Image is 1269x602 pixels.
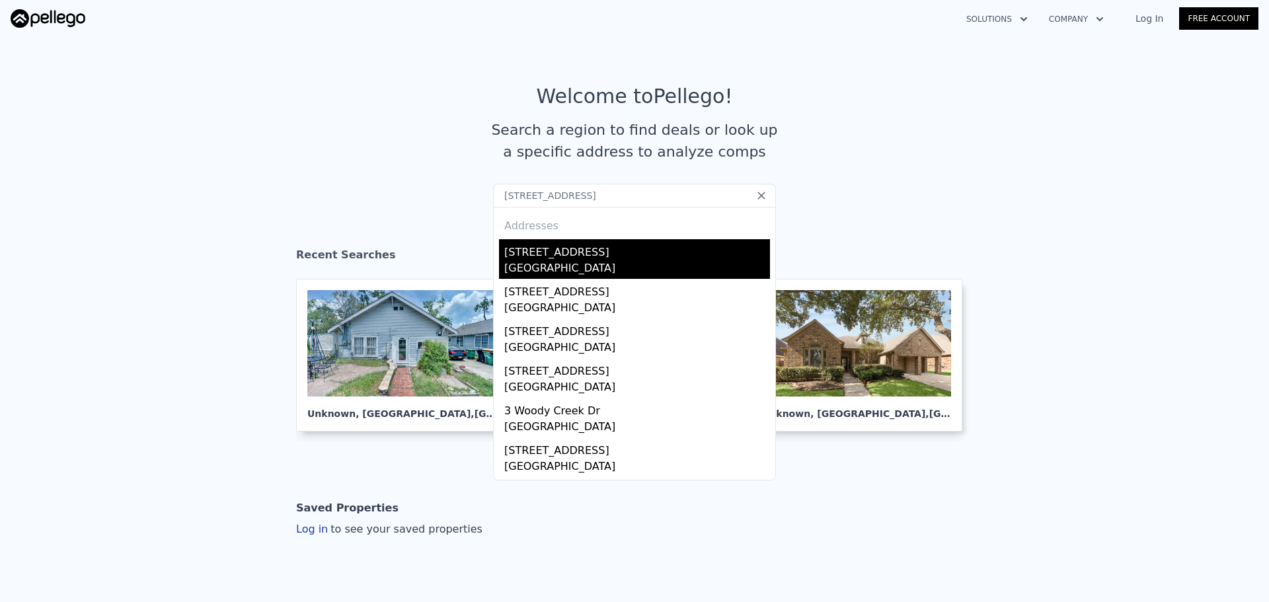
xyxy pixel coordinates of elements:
div: Recent Searches [296,237,973,279]
div: [STREET_ADDRESS] [504,279,770,300]
div: Search a region to find deals or look up a specific address to analyze comps [486,119,783,163]
div: Unknown , [GEOGRAPHIC_DATA] [762,396,951,420]
div: 3 Woody Creek Dr [504,398,770,419]
a: Log In [1120,12,1179,25]
span: , [GEOGRAPHIC_DATA] 77406 [925,408,1073,419]
a: Unknown, [GEOGRAPHIC_DATA],[GEOGRAPHIC_DATA] 77406 [751,279,973,432]
span: , [GEOGRAPHIC_DATA] 77009 [471,408,618,419]
div: [GEOGRAPHIC_DATA] [504,340,770,358]
div: [STREET_ADDRESS] [504,239,770,260]
div: [GEOGRAPHIC_DATA] [504,379,770,398]
a: Free Account [1179,7,1258,30]
div: [GEOGRAPHIC_DATA] [504,419,770,437]
div: Log in [296,521,482,537]
div: [GEOGRAPHIC_DATA] [504,300,770,319]
div: [STREET_ADDRESS] [504,319,770,340]
a: Unknown, [GEOGRAPHIC_DATA],[GEOGRAPHIC_DATA] 77009 [296,279,518,432]
div: [GEOGRAPHIC_DATA] [504,459,770,477]
div: [STREET_ADDRESS] [504,358,770,379]
input: Search an address or region... [493,184,776,207]
div: [STREET_ADDRESS] [504,477,770,498]
div: Welcome to Pellego ! [537,85,733,108]
div: Unknown , [GEOGRAPHIC_DATA] [307,396,496,420]
div: Addresses [499,207,770,239]
span: to see your saved properties [328,523,482,535]
div: Saved Properties [296,495,399,521]
button: Solutions [956,7,1038,31]
div: [GEOGRAPHIC_DATA] [504,260,770,279]
button: Company [1038,7,1114,31]
img: Pellego [11,9,85,28]
div: [STREET_ADDRESS] [504,437,770,459]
